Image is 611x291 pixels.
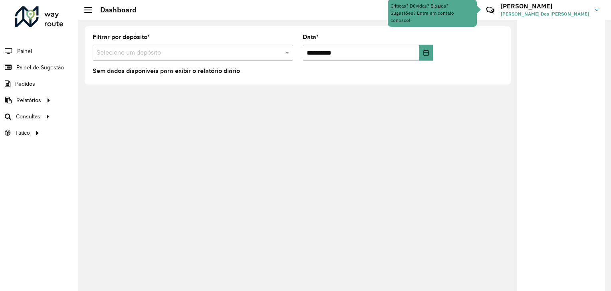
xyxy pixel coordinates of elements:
[15,129,30,137] span: Tático
[17,47,32,55] span: Painel
[501,10,589,18] span: [PERSON_NAME] Dos [PERSON_NAME]
[93,66,240,76] label: Sem dados disponíveis para exibir o relatório diário
[303,32,319,42] label: Data
[482,2,499,19] a: Contato Rápido
[16,63,64,72] span: Painel de Sugestão
[92,6,137,14] h2: Dashboard
[419,45,433,61] button: Choose Date
[16,112,40,121] span: Consultas
[15,80,35,88] span: Pedidos
[16,96,41,104] span: Relatórios
[501,2,589,10] h3: [PERSON_NAME]
[93,32,150,42] label: Filtrar por depósito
